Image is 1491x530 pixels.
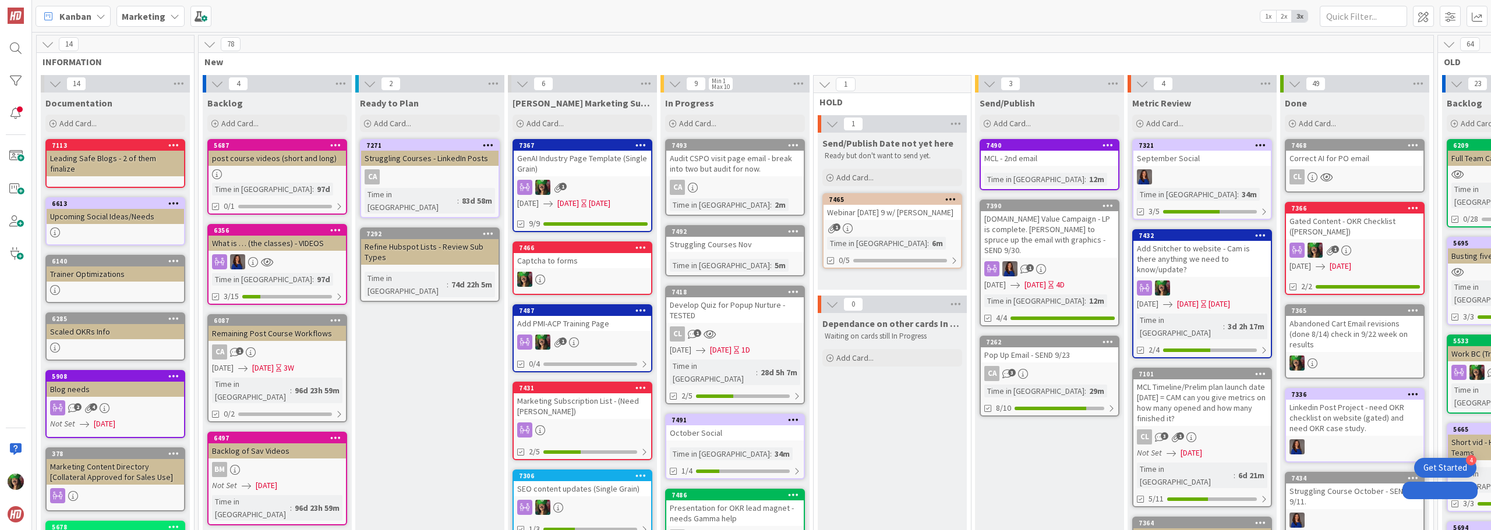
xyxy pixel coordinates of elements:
div: Time in [GEOGRAPHIC_DATA] [212,183,312,195]
div: 7486Presentation for OKR lead magnet - needs Gamma help [666,490,804,526]
span: Add Card... [994,118,1031,129]
div: 7493 [666,140,804,151]
div: CL [1286,169,1423,184]
div: 6087 [214,316,346,325]
span: : [1084,385,1086,397]
span: 1 [1331,246,1339,253]
div: 5908 [47,371,184,382]
div: 7292 [366,230,499,238]
span: [DATE] [670,344,691,356]
div: 7487 [514,305,651,316]
div: 83d 58m [459,194,495,207]
div: 7418 [672,288,804,296]
div: 7321 [1133,140,1271,151]
div: CL [666,326,804,342]
div: 4 [1466,455,1476,465]
div: 7493Audit CSPO visit page email - break into two but audit for now. [666,140,804,176]
div: 7113Leading Safe Blogs - 2 of them finalize [47,140,184,176]
span: Add Card... [836,353,874,363]
div: 7466Captcha to forms [514,243,651,268]
img: SL [517,272,532,287]
div: 7321September Social [1133,140,1271,166]
span: 3/3 [1463,311,1474,323]
div: 7492 [672,227,804,236]
span: 2 [381,77,401,91]
div: 7366Gated Content - OKR Checklist ([PERSON_NAME]) [1286,203,1423,239]
div: 7465Webinar [DATE] 9 w/ [PERSON_NAME] [824,194,961,220]
div: Time in [GEOGRAPHIC_DATA] [365,272,447,297]
span: : [1084,173,1086,186]
div: Max 10 [712,84,730,90]
div: SL [514,500,651,515]
span: 14 [66,77,86,91]
div: Struggling Courses - LinkedIn Posts [361,151,499,166]
span: 0/4 [529,358,540,370]
span: Done [1285,97,1307,109]
div: 6087Remaining Post Course Workflows [209,315,346,341]
span: [DATE] [517,197,539,209]
img: SL [1137,169,1152,184]
div: 7366 [1286,203,1423,214]
div: GenAI Industry Page Template (Single Grain) [514,151,651,176]
span: Add Card... [59,118,97,129]
div: 12m [1086,294,1107,307]
div: 7262Pop Up Email - SEND 9/23 [981,337,1118,362]
span: [DATE] [212,362,234,374]
div: Open Get Started checklist, remaining modules: 4 [1414,458,1476,478]
div: 7262 [986,338,1118,346]
div: 7321 [1139,141,1271,150]
span: [DATE] [1289,260,1311,272]
span: 2/2 [1301,280,1312,293]
div: Add PMI-ACP Training Page [514,316,651,331]
span: 2x [1276,10,1292,22]
div: Marketing Subscription List - (Need [PERSON_NAME]) [514,393,651,419]
span: 0 [843,297,863,311]
div: 7390 [981,201,1118,211]
span: [DATE] [984,279,1006,291]
div: Struggling Courses Nov [666,237,804,252]
div: 74d 22h 5m [448,278,495,291]
img: SL [535,335,550,350]
div: 378Marketing Content Directory [Collateral Approved for Sales Use] [47,449,184,485]
span: Add Card... [679,118,716,129]
div: 7365Abandoned Cart Email revisions (done 8/14) check in 9/22 week on results [1286,305,1423,352]
div: post course videos (short and long) [209,151,346,166]
span: 1 [843,117,863,131]
span: 1 [836,77,856,91]
div: 7364 [1133,518,1271,528]
div: 7431 [519,384,651,392]
div: CA [365,169,380,184]
div: CL [670,326,685,342]
span: : [770,259,772,272]
div: SL [514,272,651,287]
div: 34m [1239,188,1260,201]
div: 7493 [672,141,804,150]
div: 7367 [519,141,651,150]
span: : [457,194,459,207]
div: BM [209,462,346,477]
div: Add Snitcher to website - Cam is there anything we need to know/update? [1133,241,1271,277]
div: Time in [GEOGRAPHIC_DATA] [670,259,770,272]
div: 5687post course videos (short and long) [209,140,346,166]
div: 7431 [514,383,651,393]
div: SL [209,254,346,269]
div: Remaining Post Course Workflows [209,326,346,341]
div: SL [1286,355,1423,371]
img: SL [8,474,24,490]
div: 4D [1056,279,1065,291]
span: : [927,237,929,250]
span: 23 [1468,77,1488,91]
span: 1 [559,337,567,345]
div: Captcha to forms [514,253,651,268]
div: 7490MCL - 2nd email [981,140,1118,166]
span: Backlog [1447,97,1482,109]
div: 7390 [986,202,1118,210]
span: 9/9 [529,218,540,230]
div: Time in [GEOGRAPHIC_DATA] [1137,314,1223,339]
div: Scaled OKRs Info [47,324,184,339]
div: SL [1286,243,1423,258]
div: 7365 [1286,305,1423,316]
div: 3W [284,362,294,374]
div: 7492Struggling Courses Nov [666,226,804,252]
p: Ready but don't want to send yet. [825,151,960,161]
